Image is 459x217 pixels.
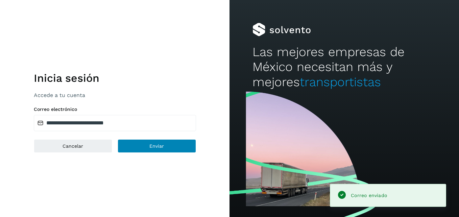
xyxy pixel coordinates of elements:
h1: Inicia sesión [34,72,196,85]
button: Enviar [118,139,196,153]
span: Enviar [149,144,164,148]
span: transportistas [300,75,381,89]
h2: Las mejores empresas de México necesitan más y mejores [252,45,436,90]
span: Cancelar [63,144,83,148]
p: Accede a tu cuenta [34,92,196,98]
button: Cancelar [34,139,112,153]
label: Correo electrónico [34,106,196,112]
span: Correo enviado [351,193,387,198]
